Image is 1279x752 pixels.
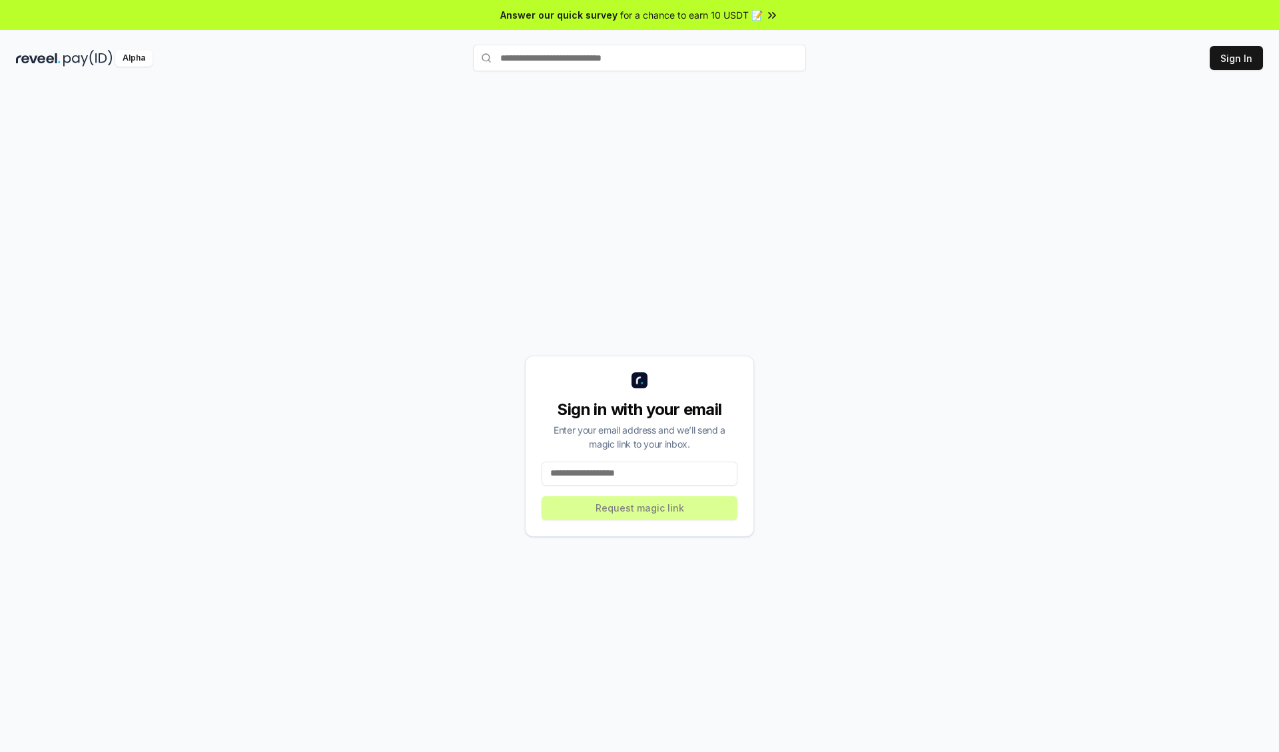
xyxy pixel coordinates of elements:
span: Answer our quick survey [500,8,618,22]
img: logo_small [632,372,647,388]
img: pay_id [63,50,113,67]
img: reveel_dark [16,50,61,67]
div: Sign in with your email [542,399,737,420]
button: Sign In [1210,46,1263,70]
div: Alpha [115,50,153,67]
div: Enter your email address and we’ll send a magic link to your inbox. [542,423,737,451]
span: for a chance to earn 10 USDT 📝 [620,8,763,22]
